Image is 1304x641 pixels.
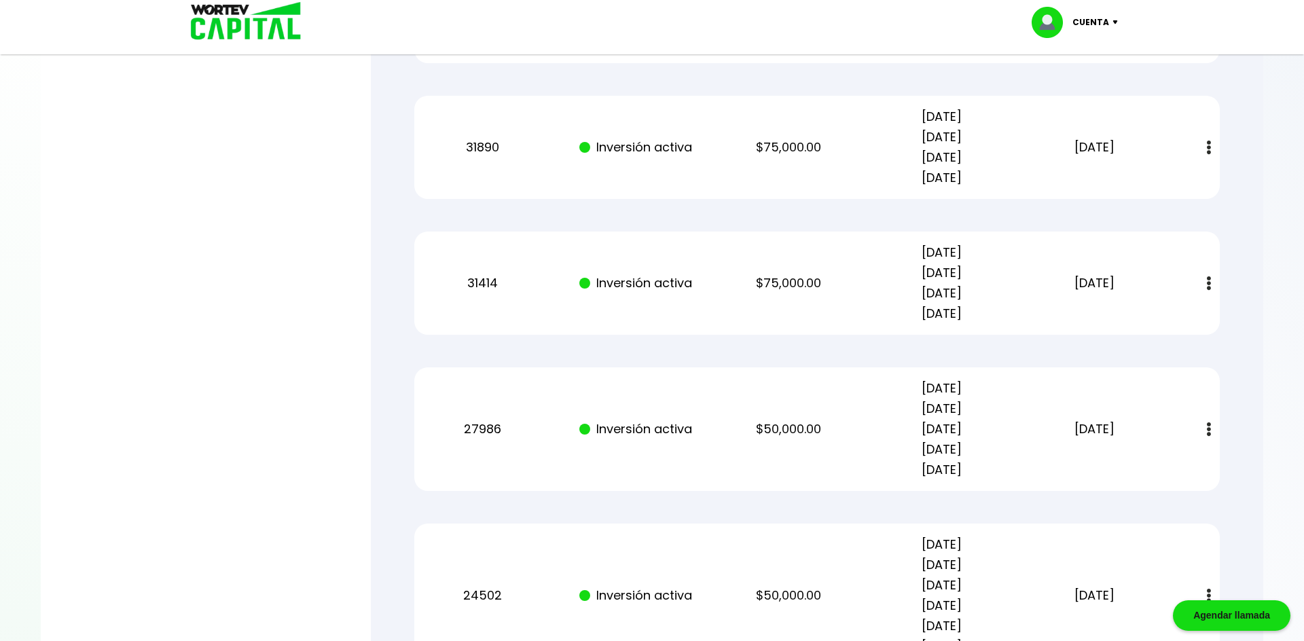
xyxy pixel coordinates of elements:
p: 31414 [418,273,547,293]
p: [DATE] [1030,585,1159,606]
p: $50,000.00 [724,419,853,439]
div: Agendar llamada [1173,600,1290,631]
img: profile-image [1032,7,1072,38]
p: $50,000.00 [724,585,853,606]
p: Cuenta [1072,12,1109,33]
p: [DATE] [1030,273,1159,293]
p: [DATE] [1030,419,1159,439]
p: 27986 [418,419,547,439]
img: icon-down [1109,20,1127,24]
p: [DATE] [DATE] [DATE] [DATE] [877,107,1007,188]
p: $75,000.00 [724,273,853,293]
p: [DATE] [DATE] [DATE] [DATE] [877,242,1007,324]
p: [DATE] [DATE] [DATE] [DATE] [DATE] [877,378,1007,480]
p: 24502 [418,585,547,606]
p: [DATE] [1030,137,1159,158]
p: Inversión activa [571,137,700,158]
p: 31890 [418,137,547,158]
p: Inversión activa [571,273,700,293]
p: Inversión activa [571,585,700,606]
p: $75,000.00 [724,137,853,158]
p: Inversión activa [571,419,700,439]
